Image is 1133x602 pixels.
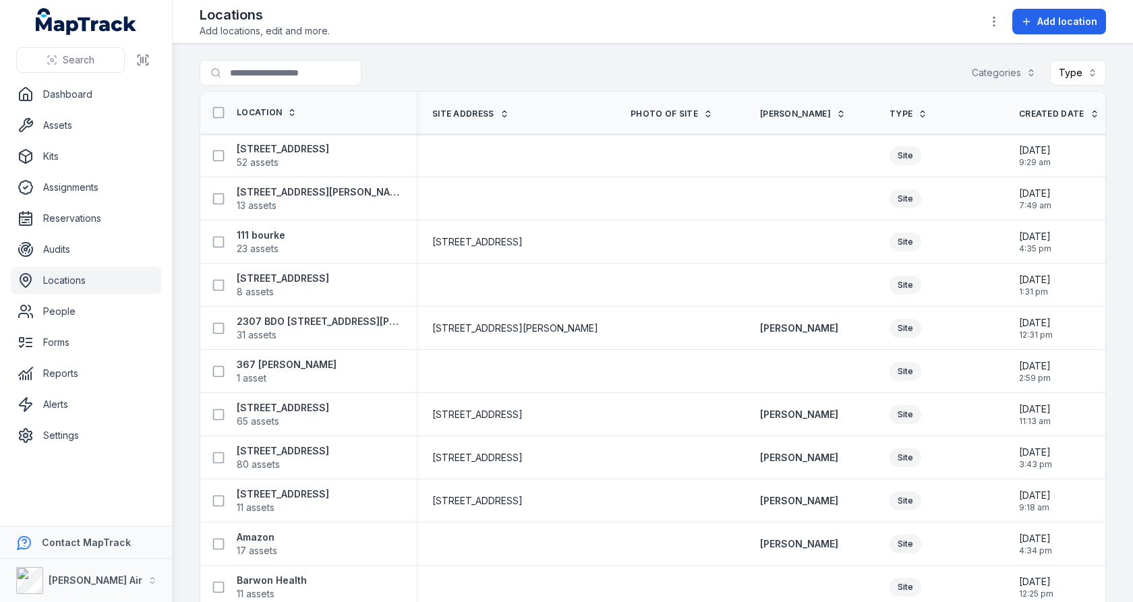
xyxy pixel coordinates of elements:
span: Type [890,109,912,119]
strong: Barwon Health [237,574,307,587]
span: [STREET_ADDRESS] [432,408,523,421]
span: 4:35 pm [1019,243,1051,254]
span: 1:31 pm [1019,287,1051,297]
a: [PERSON_NAME] [760,408,838,421]
span: 31 assets [237,328,277,342]
strong: [PERSON_NAME] Air [49,574,142,586]
span: [DATE] [1019,359,1051,373]
button: Search [16,47,125,73]
strong: [STREET_ADDRESS] [237,142,329,156]
a: MapTrack [36,8,137,35]
a: 2307 BDO [STREET_ADDRESS][PERSON_NAME]31 assets [237,315,400,342]
a: Reservations [11,205,161,232]
a: [STREET_ADDRESS]8 assets [237,272,329,299]
button: Type [1050,60,1106,86]
time: 30/05/2025, 12:25:47 pm [1019,575,1053,599]
time: 04/03/2025, 9:18:38 am [1019,489,1051,513]
a: [PERSON_NAME] [760,451,838,464]
span: 7:49 am [1019,200,1051,211]
span: 12:25 pm [1019,589,1053,599]
div: Site [890,535,921,553]
span: 4:34 pm [1019,545,1052,556]
a: [STREET_ADDRESS]80 assets [237,444,329,471]
strong: 111 bourke [237,229,285,242]
div: Site [890,578,921,597]
a: [PERSON_NAME] [760,494,838,508]
span: 9:29 am [1019,157,1051,168]
div: Site [890,146,921,165]
div: Site [890,405,921,424]
time: 20/11/2024, 4:34:19 pm [1019,532,1052,556]
button: Categories [963,60,1045,86]
span: 11 assets [237,587,274,601]
strong: [STREET_ADDRESS] [237,272,329,285]
span: 12:31 pm [1019,330,1053,340]
strong: Amazon [237,531,277,544]
a: Assets [11,112,161,139]
a: [PERSON_NAME] [760,537,838,551]
a: Photo of site [631,109,713,119]
time: 11/08/2025, 1:31:37 pm [1019,273,1051,297]
div: Site [890,319,921,338]
a: 367 [PERSON_NAME]1 asset [237,358,337,385]
span: [DATE] [1019,575,1053,589]
span: 11 assets [237,501,274,514]
div: Site [890,233,921,251]
span: 65 assets [237,415,279,428]
span: 3:43 pm [1019,459,1052,470]
span: [STREET_ADDRESS] [432,451,523,464]
a: Amazon17 assets [237,531,277,558]
a: [PERSON_NAME] [760,109,846,119]
span: 17 assets [237,544,277,558]
a: Location [237,107,297,118]
span: 1 asset [237,371,266,385]
span: [DATE] [1019,532,1052,545]
span: [STREET_ADDRESS] [432,235,523,249]
a: [STREET_ADDRESS]11 assets [237,487,329,514]
span: 23 assets [237,242,279,255]
span: [STREET_ADDRESS][PERSON_NAME] [432,322,598,335]
span: 9:18 am [1019,502,1051,513]
span: [PERSON_NAME] [760,109,831,119]
strong: [STREET_ADDRESS] [237,444,329,458]
strong: [STREET_ADDRESS] [237,487,329,501]
strong: 367 [PERSON_NAME] [237,358,337,371]
a: [PERSON_NAME] [760,322,838,335]
a: Created Date [1019,109,1099,119]
span: Site address [432,109,494,119]
a: [STREET_ADDRESS]65 assets [237,401,329,428]
div: Site [890,189,921,208]
time: 08/04/2025, 2:59:30 pm [1019,359,1051,384]
a: 111 bourke23 assets [237,229,285,255]
span: Photo of site [631,109,698,119]
a: Site address [432,109,509,119]
span: Search [63,53,94,67]
strong: 2307 BDO [STREET_ADDRESS][PERSON_NAME] [237,315,400,328]
strong: [STREET_ADDRESS][PERSON_NAME] [237,185,400,199]
a: Alerts [11,391,161,418]
button: Add location [1012,9,1106,34]
a: Kits [11,143,161,170]
span: [DATE] [1019,402,1051,416]
a: Settings [11,422,161,449]
strong: Contact MapTrack [42,537,131,548]
a: Type [890,109,927,119]
span: 52 assets [237,156,279,169]
a: [STREET_ADDRESS][PERSON_NAME]13 assets [237,185,400,212]
a: Forms [11,329,161,356]
a: Audits [11,236,161,263]
span: 80 assets [237,458,280,471]
time: 19/02/2025, 7:49:01 am [1019,187,1051,211]
span: Add location [1037,15,1097,28]
span: [DATE] [1019,489,1051,502]
time: 25/01/2025, 3:43:33 pm [1019,446,1052,470]
span: [DATE] [1019,187,1051,200]
time: 20/11/2024, 4:35:12 pm [1019,230,1051,254]
span: [DATE] [1019,230,1051,243]
div: Site [890,362,921,381]
div: Site [890,276,921,295]
a: Barwon Health11 assets [237,574,307,601]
